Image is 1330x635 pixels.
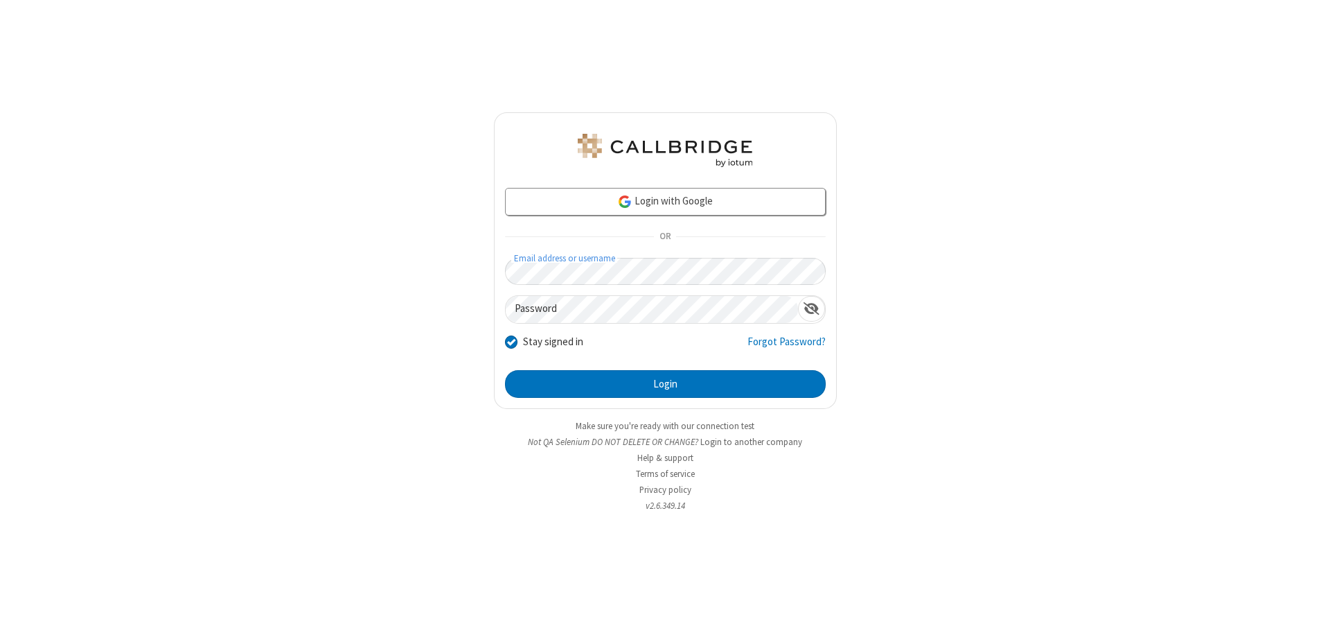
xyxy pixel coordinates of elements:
label: Stay signed in [523,334,583,350]
a: Forgot Password? [747,334,826,360]
a: Help & support [637,452,693,464]
li: v2.6.349.14 [494,499,837,512]
div: Show password [798,296,825,322]
a: Terms of service [636,468,695,480]
li: Not QA Selenium DO NOT DELETE OR CHANGE? [494,435,837,449]
input: Email address or username [505,258,826,285]
a: Privacy policy [639,484,691,496]
button: Login to another company [700,435,802,449]
span: OR [654,227,676,247]
a: Login with Google [505,188,826,216]
a: Make sure you're ready with our connection test [576,420,754,432]
img: google-icon.png [617,194,632,209]
button: Login [505,370,826,398]
img: QA Selenium DO NOT DELETE OR CHANGE [575,134,755,167]
input: Password [506,296,798,323]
